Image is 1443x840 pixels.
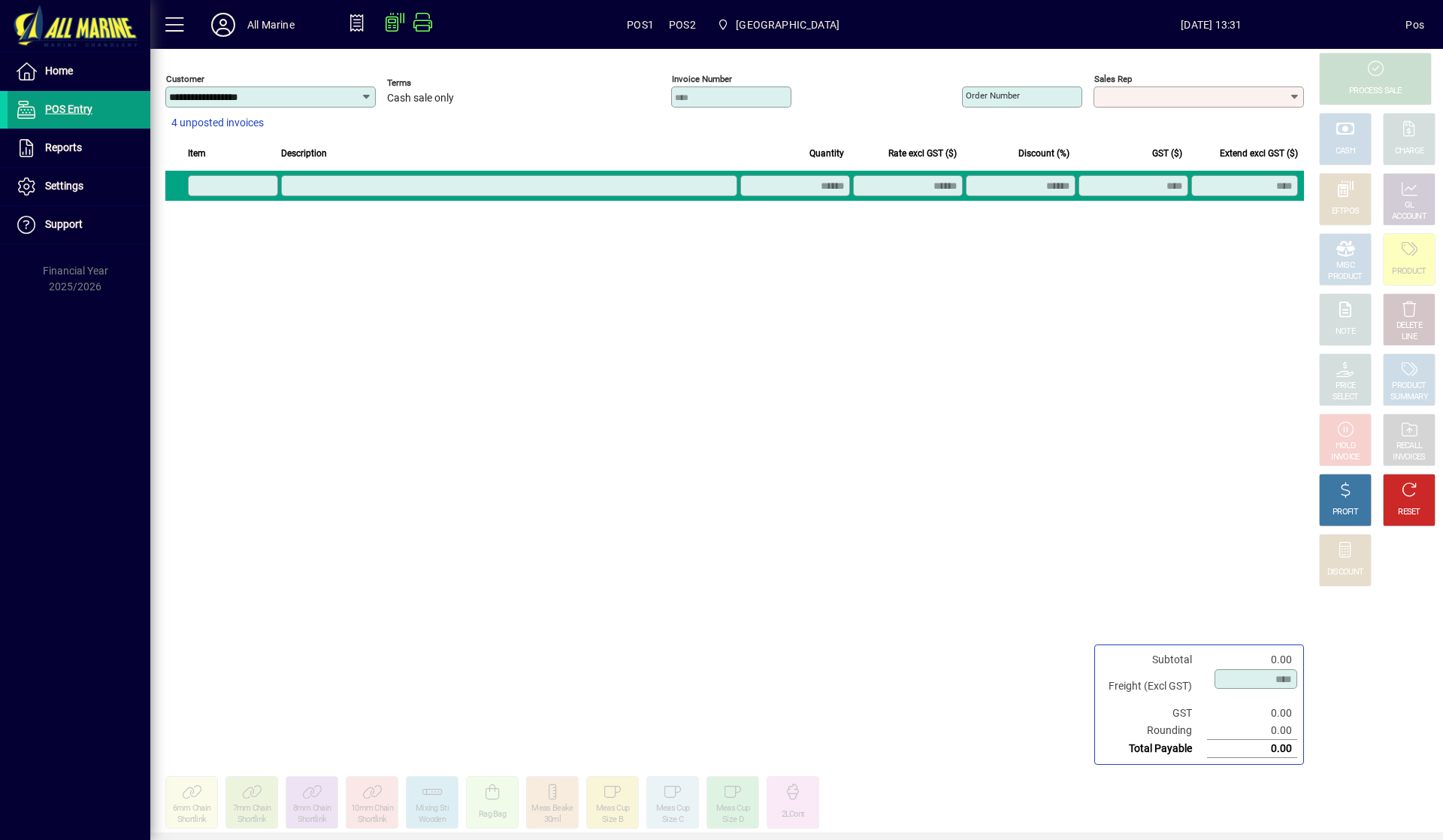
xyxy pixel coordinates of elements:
[1327,567,1363,578] div: DISCOUNT
[1398,507,1420,518] div: RESET
[419,814,446,826] div: Wooden
[387,78,477,88] span: Terms
[1336,260,1354,271] div: MISC
[1017,13,1405,37] span: [DATE] 13:31
[1396,441,1423,452] div: RECALL
[416,803,449,814] div: Mixing Sti
[1349,86,1402,97] div: PROCESS SALE
[237,814,267,826] div: Shortlink
[1402,332,1417,343] div: LINE
[1392,211,1426,223] div: ACCOUNT
[1336,326,1355,338] div: NOTE
[1220,145,1298,162] span: Extend excl GST ($)
[1101,740,1207,758] td: Total Payable
[1101,722,1207,740] td: Rounding
[1101,669,1207,705] td: Freight (Excl GST)
[171,115,264,131] span: 4 unposted invoices
[45,180,83,192] span: Settings
[656,803,689,814] div: Meas Cup
[8,53,150,90] a: Home
[782,809,805,820] div: 2LCont
[45,218,83,230] span: Support
[8,168,150,205] a: Settings
[1395,146,1424,157] div: CHARGE
[479,809,506,820] div: Rag Bag
[1101,651,1207,669] td: Subtotal
[247,13,295,37] div: All Marine
[298,814,327,826] div: Shortlink
[1405,13,1424,37] div: Pos
[716,803,749,814] div: Meas Cup
[8,129,150,167] a: Reports
[1392,266,1426,277] div: PRODUCT
[351,803,393,814] div: 10mm Chain
[188,145,206,162] span: Item
[1390,392,1428,403] div: SUMMARY
[45,141,82,153] span: Reports
[1207,722,1297,740] td: 0.00
[1152,145,1182,162] span: GST ($)
[199,11,247,38] button: Profile
[387,92,454,105] span: Cash sale only
[722,814,743,826] div: Size D
[45,65,73,77] span: Home
[1396,320,1422,332] div: DELETE
[1392,381,1426,392] div: PRODUCT
[669,13,696,37] span: POS2
[1332,206,1360,217] div: EFTPOS
[596,803,629,814] div: Meas Cup
[531,803,573,814] div: Meas Beake
[45,103,92,115] span: POS Entry
[1405,200,1414,211] div: GL
[1331,452,1359,463] div: INVOICE
[281,145,327,162] span: Description
[662,814,683,826] div: Size C
[1207,651,1297,669] td: 0.00
[544,814,561,826] div: 30ml
[1333,392,1359,403] div: SELECT
[711,11,846,38] span: Port Road
[1336,441,1355,452] div: HOLD
[1207,705,1297,722] td: 0.00
[966,90,1020,101] mat-label: Order number
[627,13,654,37] span: POS1
[1336,146,1355,157] div: CASH
[8,206,150,244] a: Support
[736,13,839,37] span: [GEOGRAPHIC_DATA]
[1333,507,1358,518] div: PROFIT
[1018,145,1069,162] span: Discount (%)
[672,74,732,84] mat-label: Invoice number
[233,803,271,814] div: 7mm Chain
[1094,74,1132,84] mat-label: Sales rep
[809,145,844,162] span: Quantity
[1101,705,1207,722] td: GST
[1207,740,1297,758] td: 0.00
[1393,452,1425,463] div: INVOICES
[166,74,204,84] mat-label: Customer
[177,814,207,826] div: Shortlink
[602,814,623,826] div: Size B
[293,803,331,814] div: 8mm Chain
[165,110,270,137] button: 4 unposted invoices
[1336,381,1356,392] div: PRICE
[888,145,957,162] span: Rate excl GST ($)
[1328,271,1362,283] div: PRODUCT
[173,803,211,814] div: 6mm Chain
[358,814,387,826] div: Shortlink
